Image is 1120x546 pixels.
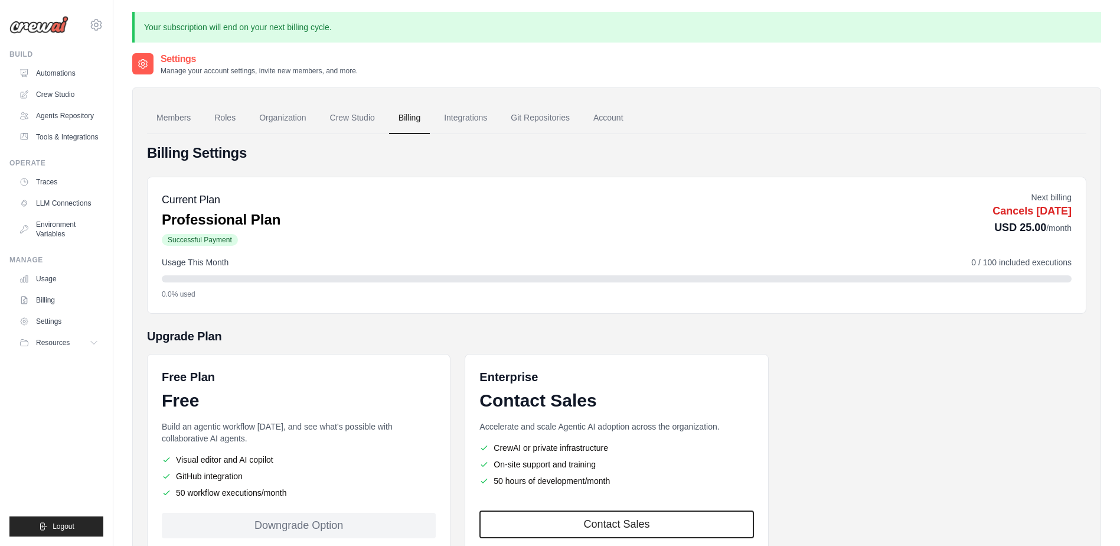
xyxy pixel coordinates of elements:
div: Operate [9,158,103,168]
a: Git Repositories [501,102,579,134]
p: Your subscription will end on your next billing cycle. [132,12,1101,43]
button: Logout [9,516,103,537]
a: Account [584,102,633,134]
a: Automations [14,64,103,83]
a: Tools & Integrations [14,128,103,147]
p: USD 25.00 [992,219,1072,236]
a: Traces [14,173,103,191]
a: Crew Studio [321,102,384,134]
h2: Settings [161,52,358,66]
span: 0.0% used [162,290,195,299]
a: Integrations [435,102,497,134]
h5: Current Plan [162,191,280,208]
a: Environment Variables [14,215,103,243]
h5: Upgrade Plan [147,328,1086,344]
button: Resources [14,333,103,352]
span: Usage This Month [162,256,228,268]
p: Professional Plan [162,210,280,229]
a: Contact Sales [479,511,753,538]
a: Organization [250,102,315,134]
a: LLM Connections [14,194,103,213]
li: GitHub integration [162,470,436,482]
li: CrewAI or private infrastructure [479,442,753,454]
img: Logo [9,16,68,34]
a: Billing [14,291,103,310]
a: Billing [389,102,430,134]
span: Resources [36,338,70,347]
span: Successful Payment [162,234,238,246]
div: Contact Sales [479,390,753,411]
a: Crew Studio [14,85,103,104]
span: /month [1046,223,1072,233]
h6: Enterprise [479,369,753,385]
p: Next billing [992,191,1072,203]
li: Visual editor and AI copilot [162,454,436,466]
a: Agents Repository [14,106,103,125]
p: Accelerate and scale Agentic AI adoption across the organization. [479,421,753,433]
p: Build an agentic workflow [DATE], and see what's possible with collaborative AI agents. [162,421,436,444]
h6: Free Plan [162,369,215,385]
div: Manage [9,255,103,265]
div: Build [9,50,103,59]
div: Free [162,390,436,411]
div: Downgrade Option [162,513,436,538]
a: Roles [205,102,245,134]
a: Members [147,102,200,134]
h4: Billing Settings [147,144,1086,162]
span: Logout [53,522,74,531]
li: 50 hours of development/month [479,475,753,487]
a: Settings [14,312,103,331]
p: Manage your account settings, invite new members, and more. [161,66,358,76]
span: 0 / 100 included executions [971,256,1072,268]
a: Usage [14,269,103,288]
li: 50 workflow executions/month [162,487,436,499]
span: Cancels [DATE] [992,205,1072,217]
li: On-site support and training [479,459,753,470]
